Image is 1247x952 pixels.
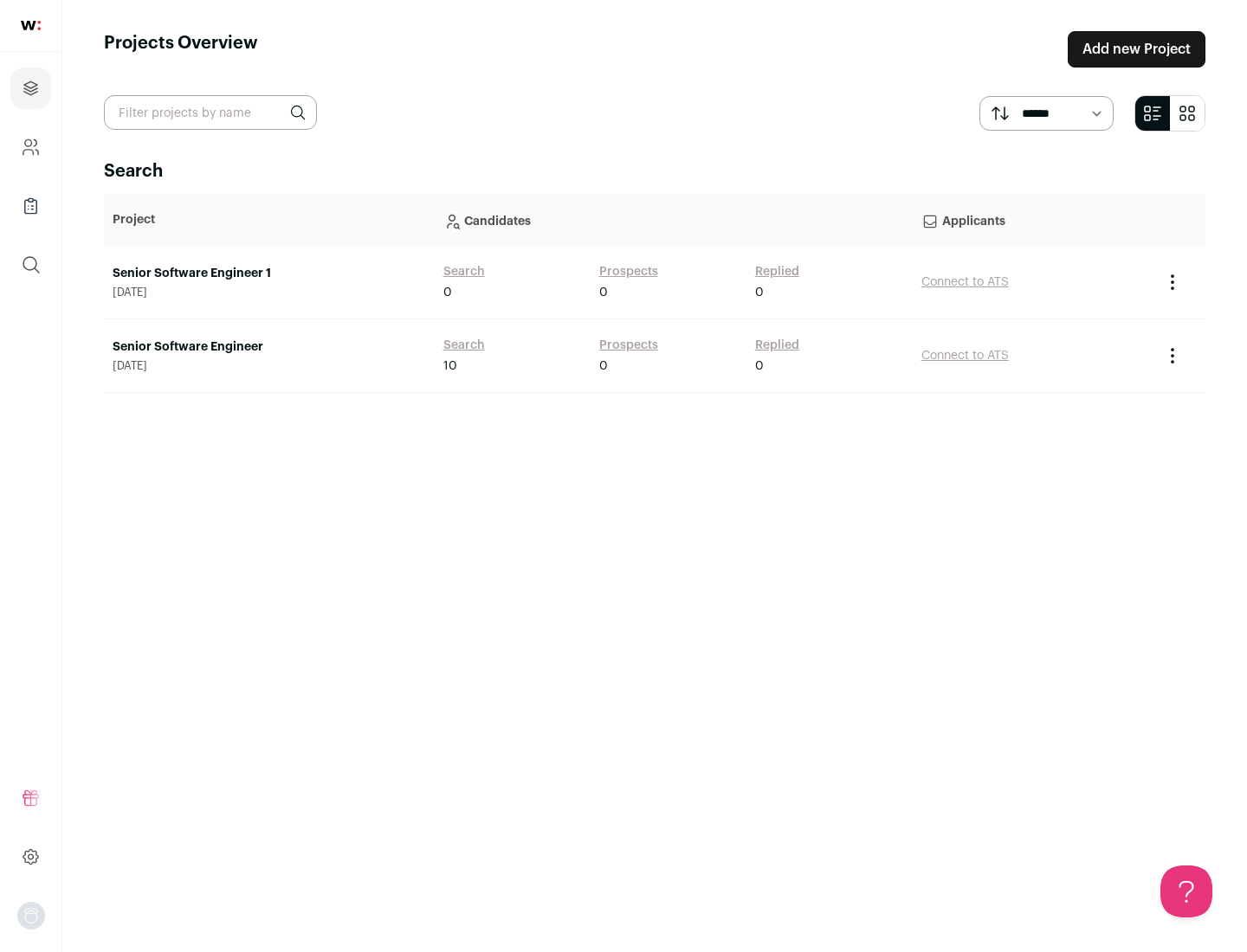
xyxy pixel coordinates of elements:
a: Search [443,263,485,280]
a: Senior Software Engineer 1 [113,265,426,282]
img: wellfound-shorthand-0d5821cbd27db2630d0214b213865d53afaa358527fdda9d0ea32b1df1b89c2c.svg [21,21,41,30]
span: 0 [755,284,764,301]
a: Replied [755,263,799,280]
h2: Search [104,159,1205,183]
a: Company Lists [10,185,51,227]
span: 0 [599,284,608,301]
a: Search [443,337,485,354]
span: [DATE] [113,286,426,299]
h1: Projects Overview [104,31,258,68]
button: Project Actions [1162,272,1183,293]
iframe: Help Scout Beacon - Open [1160,865,1212,917]
input: Filter projects by name [104,95,317,130]
a: Connect to ATS [921,276,1009,288]
a: Replied [755,337,799,354]
p: Project [113,211,426,228]
p: Candidates [443,203,904,237]
span: 0 [755,357,764,375]
a: Prospects [599,263,658,280]
img: nopic.png [17,902,45,929]
a: Connect to ATS [921,350,1009,362]
p: Applicants [921,203,1145,237]
span: 0 [599,357,608,375]
a: Company and ATS Settings [10,126,51,168]
span: 0 [443,284,452,301]
a: Senior Software Engineer [113,338,426,356]
button: Open dropdown [17,902,45,929]
button: Project Actions [1162,345,1183,366]
a: Add new Project [1068,31,1205,68]
a: Prospects [599,337,658,354]
span: [DATE] [113,359,426,373]
span: 10 [443,357,457,375]
a: Projects [10,68,51,109]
